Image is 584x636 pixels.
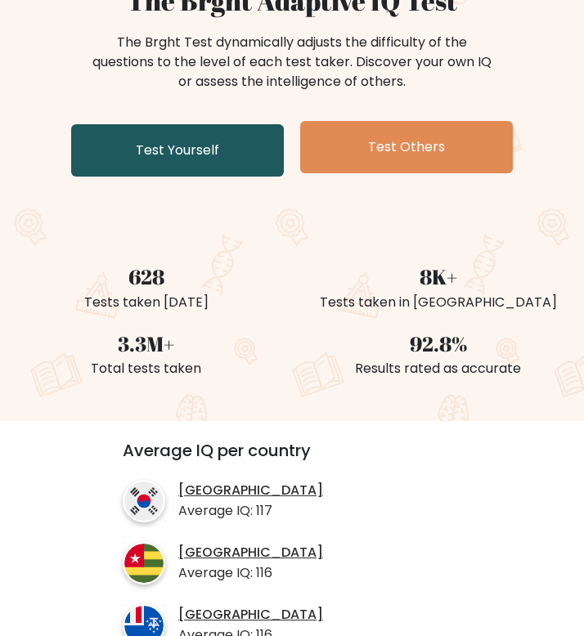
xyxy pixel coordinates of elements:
p: Average IQ: 117 [178,501,323,521]
a: [GEOGRAPHIC_DATA] [178,544,323,562]
a: [GEOGRAPHIC_DATA] [178,482,323,499]
div: 3.3M+ [10,329,282,360]
div: Results rated as accurate [302,359,574,378]
a: [GEOGRAPHIC_DATA] [178,607,323,624]
div: Total tests taken [10,359,282,378]
img: country [123,480,165,522]
div: Tests taken [DATE] [10,293,282,312]
img: country [123,542,165,584]
h3: Average IQ per country [123,441,461,473]
a: Test Yourself [71,124,284,177]
p: Average IQ: 116 [178,563,323,583]
div: 92.8% [302,329,574,360]
div: 628 [10,262,282,293]
div: The Brght Test dynamically adjusts the difficulty of the questions to the level of each test take... [88,33,496,92]
a: Test Others [300,121,513,173]
div: Tests taken in [GEOGRAPHIC_DATA] [302,293,574,312]
div: 8K+ [302,262,574,293]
